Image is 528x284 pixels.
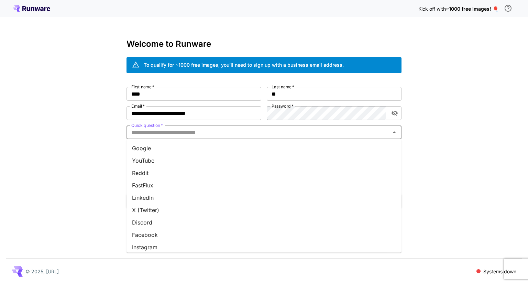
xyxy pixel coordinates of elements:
[126,179,401,192] li: FastFlux
[126,216,401,229] li: Discord
[131,84,154,90] label: First name
[446,6,498,12] span: ~1000 free images! 🎈
[126,167,401,179] li: Reddit
[126,229,401,241] li: Facebook
[272,103,294,109] label: Password
[126,241,401,253] li: Instagram
[144,61,344,68] div: To qualify for ~1000 free images, you’ll need to sign up with a business email address.
[418,6,446,12] span: Kick off with
[126,204,401,216] li: X (Twitter)
[126,142,401,154] li: Google
[25,268,59,275] p: © 2025, [URL]
[388,107,401,119] button: toggle password visibility
[126,154,401,167] li: YouTube
[126,192,401,204] li: LinkedIn
[389,128,399,137] button: Close
[131,122,163,128] label: Quick question
[272,84,294,90] label: Last name
[483,268,516,275] p: Systems down
[501,1,515,15] button: In order to qualify for free credit, you need to sign up with a business email address and click ...
[131,103,145,109] label: Email
[126,39,401,49] h3: Welcome to Runware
